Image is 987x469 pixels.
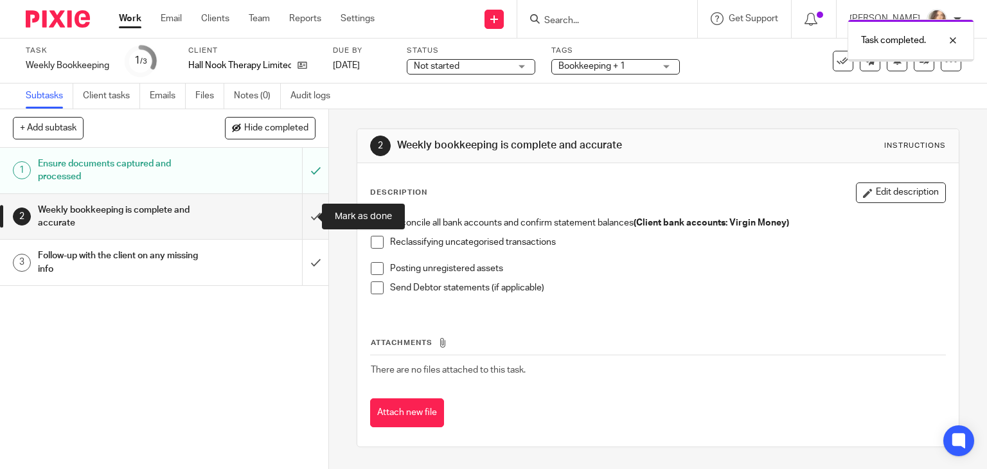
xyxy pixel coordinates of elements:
[861,34,926,47] p: Task completed.
[333,61,360,70] span: [DATE]
[407,46,535,56] label: Status
[140,58,147,65] small: /3
[397,139,685,152] h1: Weekly bookkeeping is complete and accurate
[26,84,73,109] a: Subtasks
[244,123,308,134] span: Hide completed
[26,59,109,72] div: Weekly Bookkeeping
[370,398,444,427] button: Attach new file
[414,62,459,71] span: Not started
[390,281,946,294] p: Send Debtor statements (if applicable)
[119,12,141,25] a: Work
[150,84,186,109] a: Emails
[333,46,391,56] label: Due by
[13,208,31,226] div: 2
[371,339,432,346] span: Attachments
[390,262,946,275] p: Posting unregistered assets
[927,9,947,30] img: charl-profile%20pic.jpg
[225,117,316,139] button: Hide completed
[38,246,206,279] h1: Follow-up with the client on any missing info
[234,84,281,109] a: Notes (0)
[188,59,291,72] p: Hall Nook Therapy Limited
[26,46,109,56] label: Task
[195,84,224,109] a: Files
[83,84,140,109] a: Client tasks
[558,62,625,71] span: Bookkeeping + 1
[370,188,427,198] p: Description
[38,154,206,187] h1: Ensure documents captured and processed
[249,12,270,25] a: Team
[161,12,182,25] a: Email
[13,117,84,139] button: + Add subtask
[370,136,391,156] div: 2
[289,12,321,25] a: Reports
[634,218,789,227] strong: (Client bank accounts: Virgin Money)
[390,217,946,229] p: Reconcile all bank accounts and confirm statement balances
[134,53,147,68] div: 1
[390,236,946,249] p: Reclassifying uncategorised transactions
[26,10,90,28] img: Pixie
[38,200,206,233] h1: Weekly bookkeeping is complete and accurate
[201,12,229,25] a: Clients
[856,182,946,203] button: Edit description
[13,254,31,272] div: 3
[13,161,31,179] div: 1
[371,366,526,375] span: There are no files attached to this task.
[341,12,375,25] a: Settings
[884,141,946,151] div: Instructions
[290,84,340,109] a: Audit logs
[188,46,317,56] label: Client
